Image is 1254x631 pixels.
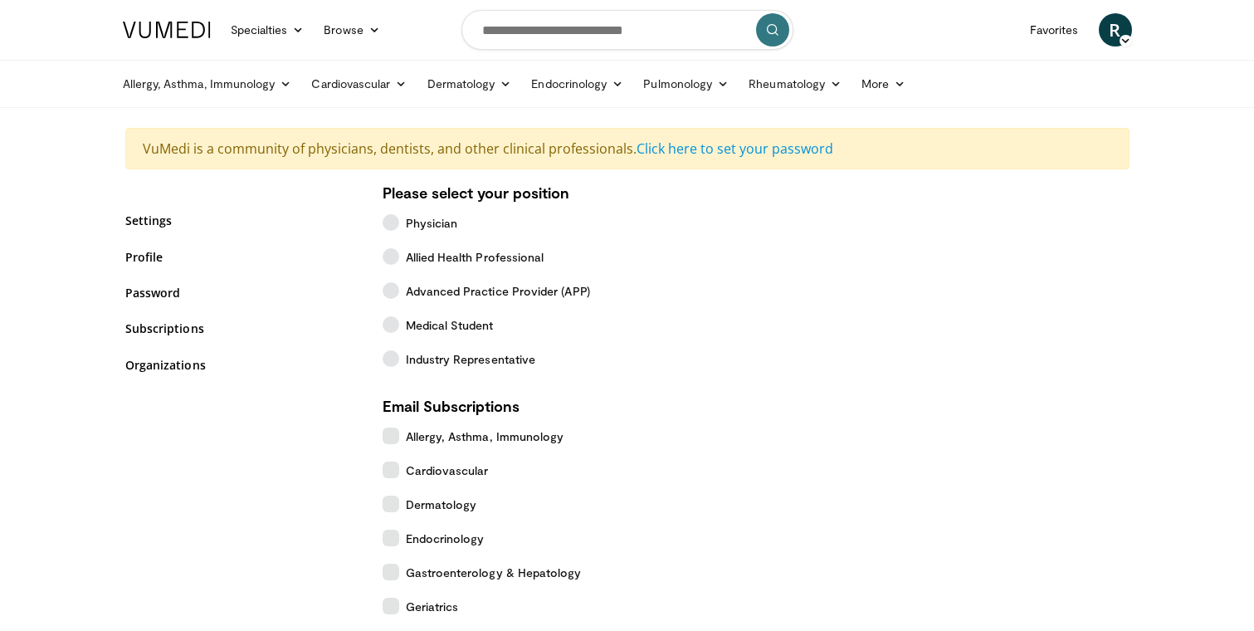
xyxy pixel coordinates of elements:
span: Allied Health Professional [406,248,544,266]
span: Allergy, Asthma, Immunology [406,428,564,445]
input: Search topics, interventions [461,10,793,50]
span: Medical Student [406,316,494,334]
a: More [851,67,915,100]
span: Industry Representative [406,350,536,368]
a: Specialties [221,13,315,46]
a: Subscriptions [125,320,358,337]
a: Favorites [1020,13,1089,46]
a: Click here to set your password [637,139,833,158]
a: Cardiovascular [301,67,417,100]
a: Pulmonology [633,67,739,100]
a: Password [125,284,358,301]
span: Advanced Practice Provider (APP) [406,282,590,300]
a: Dermatology [417,67,522,100]
a: Rheumatology [739,67,851,100]
span: Gastroenterology & Hepatology [406,564,582,581]
a: Profile [125,248,358,266]
strong: Email Subscriptions [383,397,520,415]
a: Browse [314,13,390,46]
span: Geriatrics [406,598,459,615]
a: Settings [125,212,358,229]
strong: Please select your position [383,183,569,202]
a: Organizations [125,356,358,374]
a: Allergy, Asthma, Immunology [113,67,302,100]
img: VuMedi Logo [123,22,211,38]
span: Cardiovascular [406,462,489,479]
div: VuMedi is a community of physicians, dentists, and other clinical professionals. [125,128,1130,169]
a: Endocrinology [521,67,633,100]
span: Dermatology [406,496,477,513]
span: Physician [406,214,458,232]
span: Endocrinology [406,530,485,547]
a: R [1099,13,1132,46]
